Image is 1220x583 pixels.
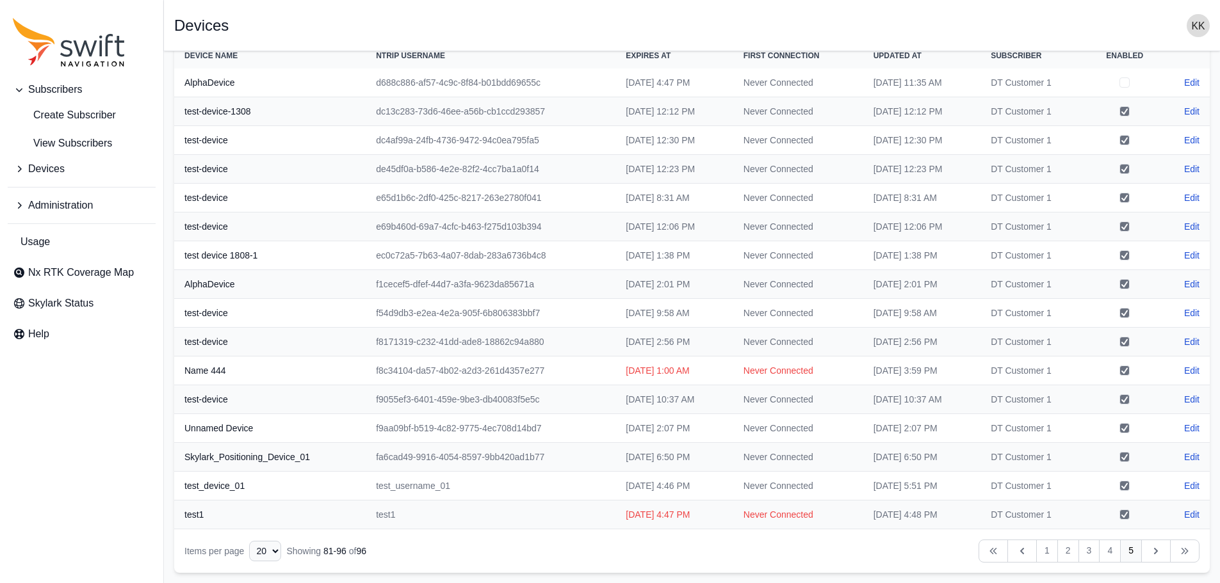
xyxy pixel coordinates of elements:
[8,291,156,316] a: Skylark Status
[733,500,863,529] td: Never Connected
[1036,539,1058,563] a: 1
[615,328,733,356] td: [DATE] 2:56 PM
[615,443,733,472] td: [DATE] 6:50 PM
[980,212,1087,241] td: DT Customer 1
[174,184,366,212] th: test-device
[174,241,366,270] th: test device 1808-1
[615,472,733,500] td: [DATE] 4:46 PM
[980,500,1087,529] td: DT Customer 1
[28,296,94,311] span: Skylark Status
[366,43,615,68] th: NTRIP Username
[356,546,366,556] span: 96
[863,212,980,241] td: [DATE] 12:06 PM
[28,161,65,177] span: Devices
[863,472,980,500] td: [DATE] 5:51 PM
[863,299,980,328] td: [DATE] 9:58 AM
[980,472,1087,500] td: DT Customer 1
[366,299,615,328] td: f54d9db3-e2ea-4e2a-905f-6b806383bbf7
[1099,539,1121,563] a: 4
[8,321,156,347] a: Help
[1184,105,1200,118] a: Edit
[174,270,366,299] th: AlphaDevice
[863,385,980,414] td: [DATE] 10:37 AM
[1184,191,1200,204] a: Edit
[1078,539,1100,563] a: 3
[615,414,733,443] td: [DATE] 2:07 PM
[174,68,366,97] th: AlphaDevice
[1184,249,1200,262] a: Edit
[174,472,366,500] th: test_device_01
[174,97,366,126] th: test-device-1308
[28,82,82,97] span: Subscribers
[1184,393,1200,406] a: Edit
[980,68,1087,97] td: DT Customer 1
[980,328,1087,356] td: DT Customer 1
[366,241,615,270] td: ec0c72a5-7b63-4a07-8dab-283a6736b4c8
[1184,134,1200,147] a: Edit
[1184,307,1200,319] a: Edit
[615,299,733,328] td: [DATE] 9:58 AM
[366,385,615,414] td: f9055ef3-6401-459e-9be3-db40083f5e5c
[733,443,863,472] td: Never Connected
[8,193,156,218] button: Administration
[863,68,980,97] td: [DATE] 11:35 AM
[733,356,863,385] td: Never Connected
[366,184,615,212] td: e65d1b6c-2df0-425c-8217-263e2780f041
[615,241,733,270] td: [DATE] 1:38 PM
[863,97,980,126] td: [DATE] 12:12 PM
[980,414,1087,443] td: DT Customer 1
[615,500,733,529] td: [DATE] 4:47 PM
[28,265,134,280] span: Nx RTK Coverage Map
[1184,163,1200,175] a: Edit
[1184,422,1200,435] a: Edit
[8,102,156,128] a: Create Subscriber
[366,155,615,184] td: de45df0a-b586-4e2e-82f2-4cc7ba1a0f14
[174,414,366,443] th: Unnamed Device
[863,126,980,155] td: [DATE] 12:30 PM
[980,155,1087,184] td: DT Customer 1
[1087,43,1162,68] th: Enabled
[8,131,156,156] a: View Subscribers
[174,443,366,472] th: Skylark_Positioning_Device_01
[13,108,116,123] span: Create Subscriber
[174,18,229,33] h1: Devices
[615,212,733,241] td: [DATE] 12:06 PM
[20,234,50,250] span: Usage
[1057,539,1079,563] a: 2
[366,212,615,241] td: e69b460d-69a7-4cfc-b463-f275d103b394
[733,241,863,270] td: Never Connected
[733,414,863,443] td: Never Connected
[733,212,863,241] td: Never Connected
[174,155,366,184] th: test-device
[174,43,366,68] th: Device Name
[980,126,1087,155] td: DT Customer 1
[733,184,863,212] td: Never Connected
[1120,539,1142,563] a: 5
[1184,76,1200,89] a: Edit
[980,299,1087,328] td: DT Customer 1
[1184,479,1200,492] a: Edit
[28,198,93,213] span: Administration
[615,356,733,385] td: [DATE] 1:00 AM
[249,541,281,561] select: Display Limit
[980,43,1087,68] th: Subscriber
[733,385,863,414] td: Never Connected
[980,385,1087,414] td: DT Customer 1
[1184,220,1200,233] a: Edit
[615,270,733,299] td: [DATE] 2:01 PM
[8,260,156,285] a: Nx RTK Coverage Map
[863,155,980,184] td: [DATE] 12:23 PM
[733,97,863,126] td: Never Connected
[366,126,615,155] td: dc4af99a-24fb-4736-9472-94c0ea795fa5
[1184,364,1200,377] a: Edit
[366,443,615,472] td: fa6cad49-9916-4054-8597-9bb420ad1b77
[174,212,366,241] th: test-device
[8,229,156,255] a: Usage
[366,472,615,500] td: test_username_01
[174,299,366,328] th: test-device
[733,270,863,299] td: Never Connected
[174,385,366,414] th: test-device
[366,500,615,529] td: test1
[366,97,615,126] td: dc13c283-73d6-46ee-a56b-cb1ccd293857
[615,184,733,212] td: [DATE] 8:31 AM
